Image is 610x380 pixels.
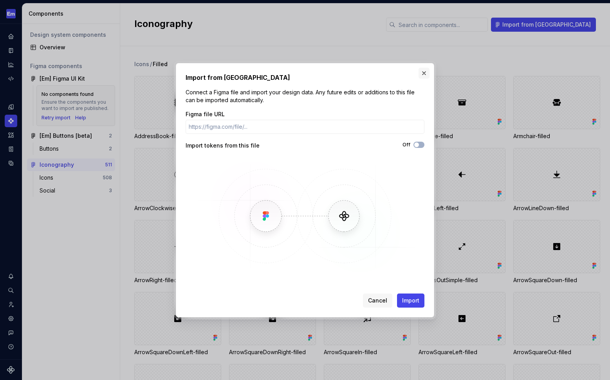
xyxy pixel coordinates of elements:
[186,88,424,104] p: Connect a Figma file and import your design data. Any future edits or additions to this file can ...
[397,294,424,308] button: Import
[186,120,424,134] input: https://figma.com/file/...
[186,73,424,82] h2: Import from [GEOGRAPHIC_DATA]
[363,294,392,308] button: Cancel
[402,297,419,304] span: Import
[186,110,225,118] label: Figma file URL
[186,142,305,149] div: Import tokens from this file
[368,297,387,304] span: Cancel
[402,142,410,148] label: Off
